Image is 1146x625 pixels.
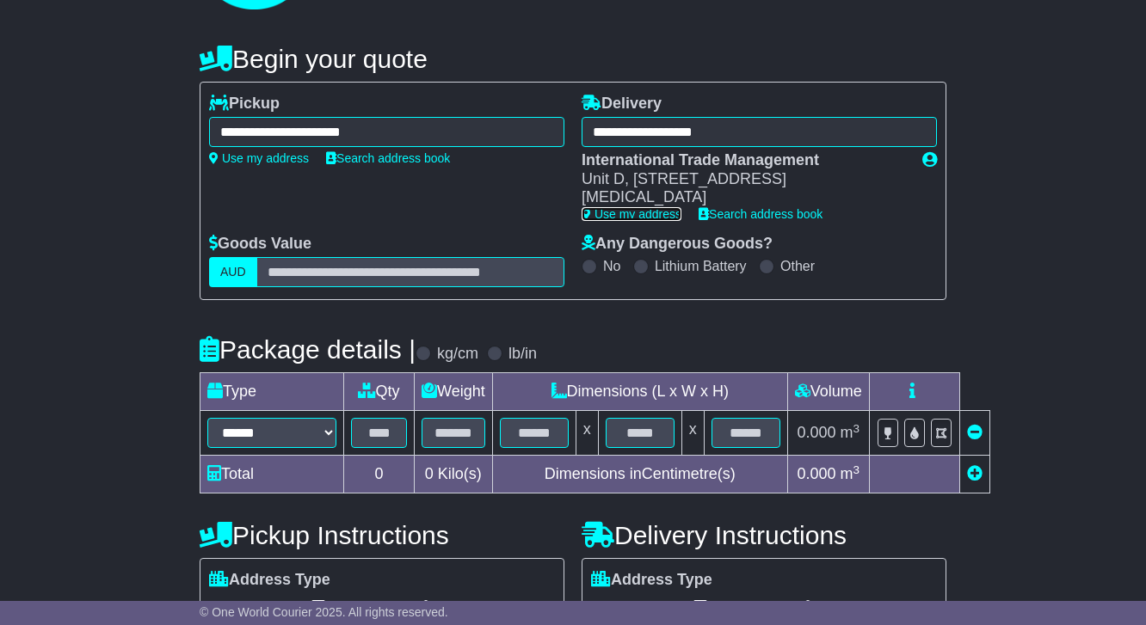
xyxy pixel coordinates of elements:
[582,170,905,207] div: Unit D, [STREET_ADDRESS][MEDICAL_DATA]
[200,605,448,619] span: © One World Courier 2025. All rights reserved.
[200,45,946,73] h4: Begin your quote
[209,151,309,165] a: Use my address
[326,151,450,165] a: Search address book
[209,571,330,590] label: Address Type
[200,335,416,364] h4: Package details |
[437,345,478,364] label: kg/cm
[692,594,781,621] span: Commercial
[425,465,434,482] span: 0
[655,258,747,274] label: Lithium Battery
[841,465,860,482] span: m
[582,151,905,170] div: International Trade Management
[841,424,860,441] span: m
[853,422,860,435] sup: 3
[200,521,564,549] h4: Pickup Instructions
[415,373,493,411] td: Weight
[209,257,257,287] label: AUD
[344,373,415,411] td: Qty
[591,594,675,621] span: Residential
[582,207,681,221] a: Use my address
[200,373,344,411] td: Type
[200,456,344,493] td: Total
[582,95,662,113] label: Delivery
[492,456,787,493] td: Dimensions in Centimetre(s)
[967,465,983,482] a: Add new item
[591,571,712,590] label: Address Type
[209,95,280,113] label: Pickup
[853,463,860,476] sup: 3
[681,411,704,456] td: x
[582,521,946,549] h4: Delivery Instructions
[344,456,415,493] td: 0
[780,258,815,274] label: Other
[603,258,620,274] label: No
[699,207,823,221] a: Search address book
[797,465,835,482] span: 0.000
[797,424,835,441] span: 0.000
[576,411,598,456] td: x
[310,594,399,621] span: Commercial
[799,594,915,621] span: Air & Sea Depot
[415,456,493,493] td: Kilo(s)
[582,235,773,254] label: Any Dangerous Goods?
[209,594,293,621] span: Residential
[417,594,533,621] span: Air & Sea Depot
[209,235,311,254] label: Goods Value
[967,424,983,441] a: Remove this item
[492,373,787,411] td: Dimensions (L x W x H)
[508,345,537,364] label: lb/in
[787,373,869,411] td: Volume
